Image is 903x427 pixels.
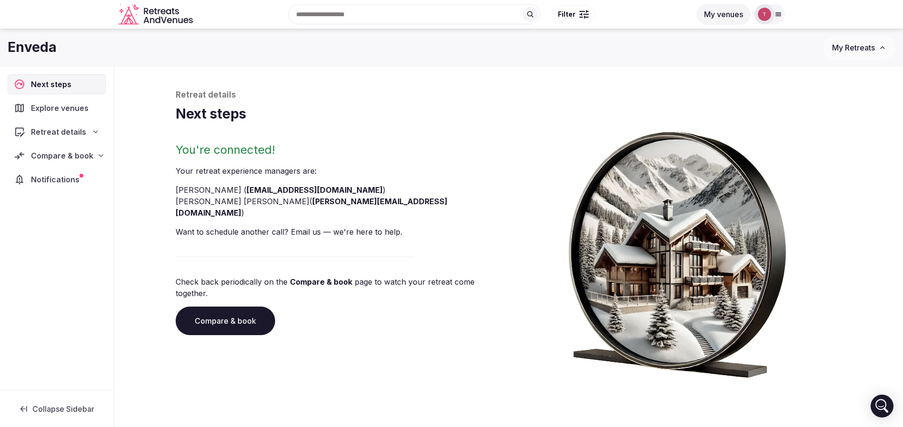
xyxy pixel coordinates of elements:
[558,10,576,19] span: Filter
[823,36,895,60] button: My Retreats
[832,43,875,52] span: My Retreats
[176,196,505,218] li: [PERSON_NAME] [PERSON_NAME] ( )
[31,79,75,90] span: Next steps
[176,307,275,335] a: Compare & book
[32,404,94,414] span: Collapse Sidebar
[119,4,195,25] a: Visit the homepage
[176,105,842,123] h1: Next steps
[31,126,86,138] span: Retreat details
[31,174,83,185] span: Notifications
[8,169,106,189] a: Notifications
[176,197,447,218] a: [PERSON_NAME][EMAIL_ADDRESS][DOMAIN_NAME]
[551,123,804,378] img: Winter chalet retreat in picture frame
[8,398,106,419] button: Collapse Sidebar
[552,5,595,23] button: Filter
[176,142,505,158] h2: You're connected!
[176,276,505,299] p: Check back periodically on the page to watch your retreat come together.
[8,74,106,94] a: Next steps
[871,395,893,417] div: Open Intercom Messenger
[758,8,771,21] img: Thiago Martins
[696,10,751,19] a: My venues
[119,4,195,25] svg: Retreats and Venues company logo
[8,98,106,118] a: Explore venues
[176,226,505,238] p: Want to schedule another call? Email us — we're here to help.
[31,150,93,161] span: Compare & book
[247,185,383,195] a: [EMAIL_ADDRESS][DOMAIN_NAME]
[176,184,505,196] li: [PERSON_NAME] ( )
[31,102,92,114] span: Explore venues
[176,165,505,177] p: Your retreat experience manager s are :
[696,4,751,25] button: My venues
[176,89,842,101] p: Retreat details
[8,38,57,57] h1: Enveda
[290,277,352,287] a: Compare & book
